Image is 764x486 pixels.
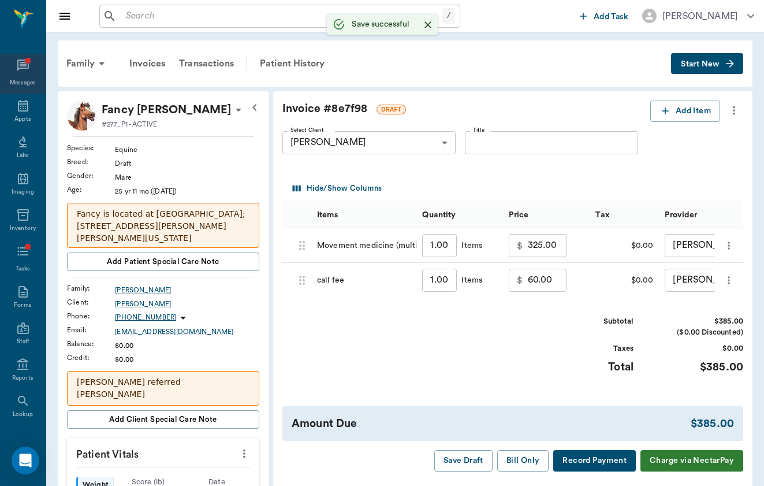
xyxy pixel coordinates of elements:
div: Client : [67,297,115,307]
input: 0.00 [528,234,567,257]
div: $0.00 [590,263,659,298]
div: 25 yr 11 mo ([DATE]) [115,186,259,196]
a: [EMAIL_ADDRESS][DOMAIN_NAME] [115,327,259,337]
div: ($0.00 Discounted) [657,327,743,338]
button: more [720,270,737,290]
div: Price [503,202,590,228]
div: Quantity [416,202,503,228]
div: Family [59,50,115,77]
div: Amount Due [292,415,691,432]
button: Add patient Special Care Note [67,253,259,271]
button: Add Task [575,5,633,27]
div: Imaging [12,188,34,196]
div: [PERSON_NAME] [665,269,754,292]
div: Phone : [67,311,115,321]
p: Patient Vitals [67,438,259,467]
div: Save successful [352,14,409,35]
label: Title [473,126,485,134]
p: #277_P1 - ACTIVE [102,119,157,129]
div: $385.00 [691,415,734,432]
div: Fancy Mead [102,101,232,119]
p: $ [517,239,523,253]
div: Equine [115,144,259,155]
div: call fee [311,263,416,298]
div: Email : [67,325,115,335]
div: $385.00 [657,316,743,327]
div: Age : [67,184,115,195]
div: Open Intercom Messenger [12,447,39,474]
div: Tax [595,199,609,231]
div: Items [317,199,338,231]
div: Items [457,240,482,251]
div: Credit : [67,353,115,363]
div: Inventory [10,224,36,233]
button: Start New [671,53,743,75]
div: Price [509,199,528,231]
p: Fancy [PERSON_NAME] [102,101,232,119]
button: Add client Special Care Note [67,410,259,429]
div: Invoice # 8e7f98 [282,101,650,117]
div: $385.00 [657,359,743,376]
div: Taxes [547,343,633,354]
div: Quantity [422,199,456,231]
button: more [235,444,254,463]
div: Reports [12,374,33,383]
div: Total [547,359,633,376]
div: Mare [115,172,259,183]
p: Fancy is located at [GEOGRAPHIC_DATA]; [STREET_ADDRESS][PERSON_NAME][PERSON_NAME][US_STATE] [77,208,249,244]
div: $0.00 [657,343,743,354]
p: [PERSON_NAME] referred [PERSON_NAME] [77,376,249,400]
div: $0.00 [115,354,259,365]
div: $0.00 [590,228,659,263]
button: Add Item [650,101,720,122]
button: message [576,272,582,289]
div: Balance : [67,339,115,349]
div: Family : [67,283,115,294]
span: Add client Special Care Note [109,413,217,426]
p: $ [517,273,523,287]
a: [PERSON_NAME] [115,299,259,309]
div: [PERSON_NAME] [282,131,456,154]
button: more [725,101,743,120]
div: Messages [10,79,36,87]
div: / [442,8,455,24]
div: Items [457,274,482,286]
span: Add patient Special Care Note [107,255,219,268]
div: $0.00 [115,340,259,351]
div: Draft [115,158,259,169]
button: Bill Only [497,450,549,472]
img: Profile Image [67,101,97,131]
button: Charge via NectarPay [640,450,743,472]
div: Forms [14,301,31,310]
a: [PERSON_NAME] [115,285,259,295]
p: [PHONE_NUMBER] [115,313,176,322]
button: Select columns [290,180,385,198]
input: Search [121,8,442,24]
label: Select Client [290,126,323,134]
div: Breed : [67,157,115,167]
div: Appts [14,115,31,124]
a: Patient History [253,50,331,77]
div: Tax [590,202,659,228]
div: Items [311,202,416,228]
div: Gender : [67,170,115,181]
div: Provider [659,202,764,228]
a: Invoices [122,50,172,77]
div: Movement medicine (multiple treatment option_ [311,228,416,263]
button: Close drawer [53,5,76,28]
div: [PERSON_NAME] [665,234,754,257]
div: Labs [17,151,29,160]
div: Subtotal [547,316,633,327]
div: Species : [67,143,115,153]
div: Staff [17,337,29,346]
button: more [720,236,737,255]
button: Close [419,16,437,34]
a: Transactions [172,50,241,77]
div: [PERSON_NAME] [662,9,738,23]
